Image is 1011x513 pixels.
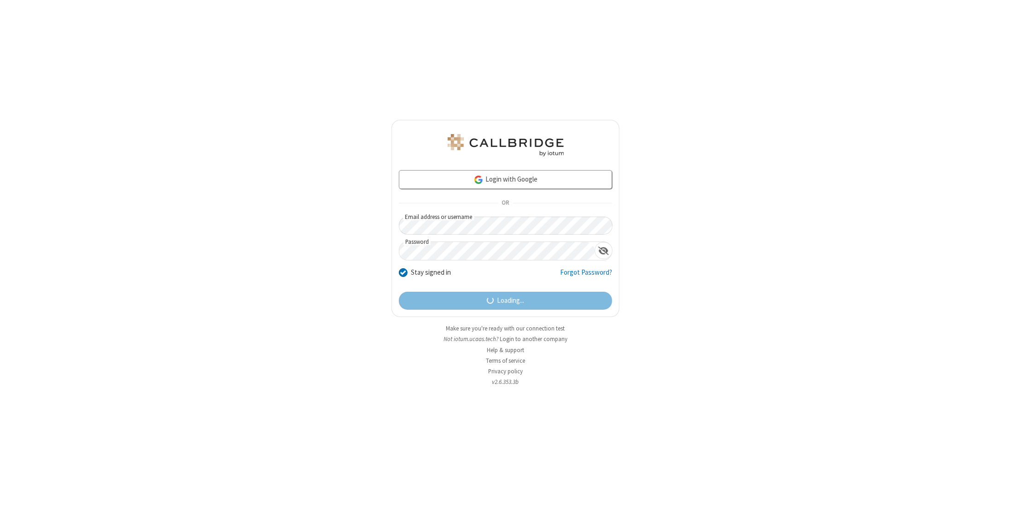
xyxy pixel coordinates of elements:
a: Terms of service [486,357,525,365]
input: Email address or username [399,217,613,235]
iframe: Chat [988,489,1004,507]
div: Show password [595,242,613,259]
a: Login with Google [399,170,612,189]
li: v2.6.353.3b [392,377,619,386]
span: Loading... [497,295,524,306]
a: Make sure you're ready with our connection test [446,324,565,332]
img: google-icon.png [473,175,484,185]
input: Password [399,242,595,260]
a: Help & support [487,346,524,354]
label: Stay signed in [411,267,451,278]
li: Not iotum.​ucaas.​tech? [392,335,619,343]
a: Forgot Password? [560,267,612,285]
a: Privacy policy [488,367,523,375]
button: Login to another company [500,335,567,343]
img: iotum.​ucaas.​tech [446,134,566,156]
span: OR [498,196,513,209]
button: Loading... [399,292,612,310]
